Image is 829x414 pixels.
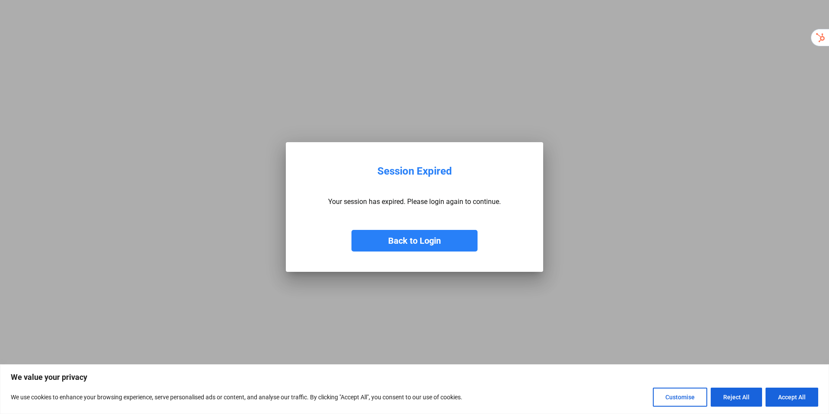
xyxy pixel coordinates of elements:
button: Customise [653,388,707,407]
p: We value your privacy [11,372,818,382]
div: Session Expired [377,165,452,178]
button: Reject All [711,388,762,407]
button: Accept All [766,388,818,407]
button: Back to Login [351,230,478,252]
p: We use cookies to enhance your browsing experience, serve personalised ads or content, and analys... [11,392,462,402]
p: Your session has expired. Please login again to continue. [328,197,501,206]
